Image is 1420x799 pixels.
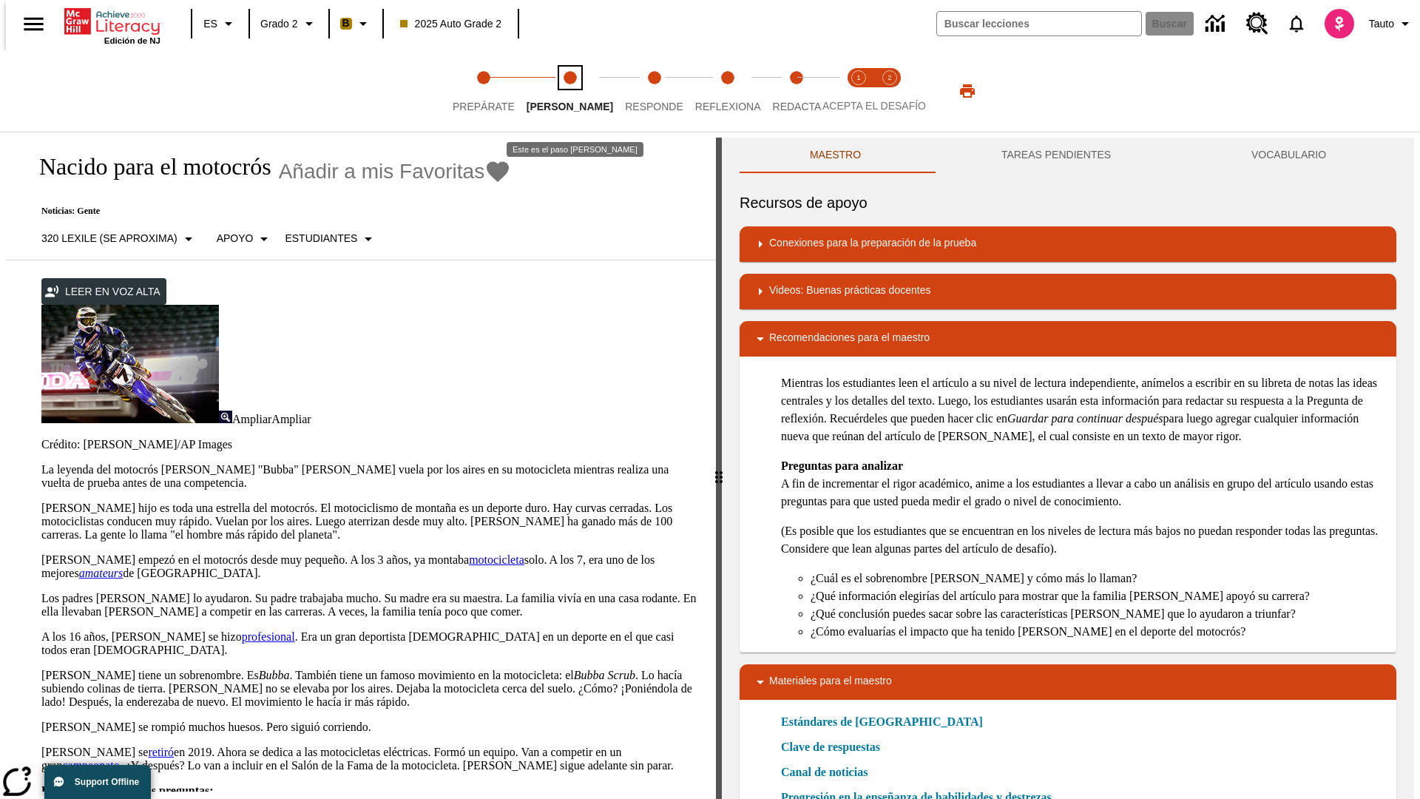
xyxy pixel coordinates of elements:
[781,522,1384,558] p: (Es posible que los estudiantes que se encuentran en los niveles de lectura más bajos no puedan r...
[64,5,160,45] div: Portada
[271,413,311,425] span: Ampliar
[6,138,716,792] div: reading
[453,101,515,112] span: Prepárate
[527,101,613,112] span: [PERSON_NAME]
[868,50,911,132] button: Acepta el desafío contesta step 2 of 2
[811,570,1384,587] li: ¿Cuál es el sobrenombre [PERSON_NAME] y cómo más lo llaman?
[1007,412,1163,425] em: Guardar para continuar después
[41,630,698,657] p: A los 16 años, [PERSON_NAME] se hizo . Era un gran deportista [DEMOGRAPHIC_DATA] en un deporte en...
[740,138,1396,173] div: Instructional Panel Tabs
[469,553,524,566] a: motocicleta
[740,138,931,173] button: Maestro
[279,158,512,184] button: Añadir a mis Favoritas - Nacido para el motocrós
[24,153,271,181] h1: Nacido para el motocrós
[781,459,903,472] strong: Preguntas para analizar
[769,330,930,348] p: Recomendaciones para el maestro
[260,16,298,32] span: Grado 2
[781,738,880,756] a: Clave de respuestas, Se abrirá en una nueva ventana o pestaña
[41,463,698,490] p: La leyenda del motocrós [PERSON_NAME] "Bubba" [PERSON_NAME] vuela por los aires en su motocicleta...
[41,278,166,306] button: Leer en voz alta
[41,746,698,772] p: [PERSON_NAME] se en 2019. Ahora se dedica a las motocicletas eléctricas. Formó un equipo. Van a c...
[242,630,295,643] a: profesional
[254,10,324,37] button: Grado: Grado 2, Elige un grado
[740,321,1396,357] div: Recomendaciones para el maestro
[41,669,698,709] p: [PERSON_NAME] tiene un sobrenombre. Es . También tiene un famoso movimiento en la motocicleta: el...
[62,759,119,772] a: campeonato
[761,50,834,132] button: Redacta step 5 of 5
[24,206,511,217] p: Noticias: Gente
[769,283,930,300] p: Videos: Buenas prácticas docentes
[41,721,698,734] p: [PERSON_NAME] se rompió muchos huesos. Pero siguió corriendo.
[773,101,822,112] span: Redacta
[41,553,698,580] p: [PERSON_NAME] empezó en el motocrós desde muy pequeño. A los 3 años, ya montaba solo. A los 7, er...
[12,2,55,46] button: Abrir el menú lateral
[285,231,357,246] p: Estudiantes
[769,235,976,253] p: Conexiones para la preparación de la prueba
[41,305,219,423] img: El corredor de motocrós James Stewart vuela por los aires en su motocicleta de montaña.
[1181,138,1396,173] button: VOCABULARIO
[41,592,698,618] p: Los padres [PERSON_NAME] lo ayudaron. Su padre trabajaba mucho. Su madre era su maestra. La famil...
[781,374,1384,445] p: Mientras los estudiantes leen el artículo a su nivel de lectura independiente, anímelos a escribi...
[613,50,695,132] button: Responde step 3 of 5
[259,669,290,681] em: Bubba
[104,36,160,45] span: Edición de NJ
[856,74,860,81] text: 1
[811,587,1384,605] li: ¿Qué información elegirías del artículo para mostrar que la familia [PERSON_NAME] apoyó su carrera?
[740,664,1396,700] div: Materiales para el maestro
[625,101,683,112] span: Responde
[695,101,761,112] span: Reflexiona
[740,274,1396,309] div: Videos: Buenas prácticas docentes
[1316,4,1363,43] button: Escoja un nuevo avatar
[811,605,1384,623] li: ¿Qué conclusión puedes sacar sobre las características [PERSON_NAME] que lo ayudaron a triunfar?
[887,74,891,81] text: 2
[279,160,485,183] span: Añadir a mis Favoritas
[1363,10,1420,37] button: Perfil/Configuración
[937,12,1141,36] input: Buscar campo
[203,16,217,32] span: ES
[1325,9,1354,38] img: avatar image
[515,50,625,132] button: Lee step 2 of 5
[441,50,527,132] button: Prepárate step 1 of 5
[219,411,232,423] img: Ampliar
[781,763,868,781] a: Canal de noticias, Se abrirá en una nueva ventana o pestaña
[574,669,635,681] em: Bubba Scrub
[931,138,1181,173] button: TAREAS PENDIENTES
[507,142,643,157] div: Este es el paso [PERSON_NAME]
[211,226,280,252] button: Tipo de apoyo, Apoyo
[400,16,502,32] span: 2025 Auto Grade 2
[1277,4,1316,43] a: Notificaciones
[740,191,1396,215] h6: Recursos de apoyo
[148,746,174,758] a: retiró
[217,231,254,246] p: Apoyo
[41,231,177,246] p: 320 Lexile (Se aproxima)
[1237,4,1277,44] a: Centro de recursos, Se abrirá en una pestaña nueva.
[722,138,1414,799] div: activity
[334,10,378,37] button: Boost El color de la clase es anaranjado claro. Cambiar el color de la clase.
[781,713,992,731] a: Estándares de [GEOGRAPHIC_DATA]
[781,457,1384,510] p: A fin de incrementar el rigor académico, anime a los estudiantes a llevar a cabo un análisis en g...
[35,226,203,252] button: Seleccione Lexile, 320 Lexile (Se aproxima)
[232,413,271,425] span: Ampliar
[342,14,350,33] span: B
[44,765,151,799] button: Support Offline
[822,100,926,112] span: ACEPTA EL DESAFÍO
[1197,4,1237,44] a: Centro de información
[716,138,722,799] div: Pulsa la tecla de intro o la barra espaciadora y luego presiona las flechas de derecha e izquierd...
[740,226,1396,262] div: Conexiones para la preparación de la prueba
[79,567,124,579] a: amateurs
[683,50,773,132] button: Reflexiona step 4 of 5
[769,673,892,691] p: Materiales para el maestro
[944,78,991,104] button: Imprimir
[1369,16,1394,32] span: Tauto
[41,784,214,797] strong: Piensa y comenta estas preguntas:
[41,438,698,451] p: Crédito: [PERSON_NAME]/AP Images
[41,502,698,542] p: [PERSON_NAME] hijo es toda una estrella del motocrós. El motociclismo de montaña es un deporte du...
[811,623,1384,641] li: ¿Cómo evaluarías el impacto que ha tenido [PERSON_NAME] en el deporte del motocrós?
[75,777,139,787] span: Support Offline
[197,10,244,37] button: Lenguaje: ES, Selecciona un idioma
[279,226,383,252] button: Seleccionar estudiante
[837,50,880,132] button: Acepta el desafío lee step 1 of 2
